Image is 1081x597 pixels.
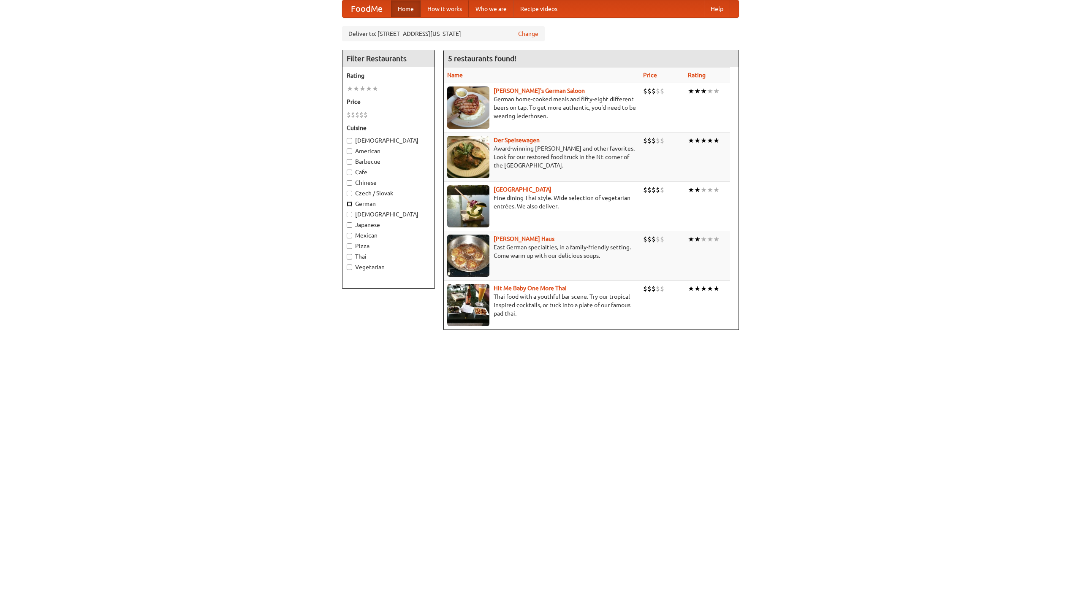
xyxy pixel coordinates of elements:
li: ★ [701,235,707,244]
li: $ [364,110,368,119]
li: $ [652,136,656,145]
label: Chinese [347,178,430,187]
a: [GEOGRAPHIC_DATA] [494,186,551,193]
li: $ [643,235,647,244]
input: American [347,149,352,154]
li: ★ [353,84,359,93]
li: ★ [347,84,353,93]
li: ★ [713,185,720,194]
a: Name [447,72,463,78]
li: ★ [701,185,707,194]
li: $ [355,110,359,119]
p: German home-cooked meals and fifty-eight different beers on tap. To get more authentic, you'd nee... [447,95,636,120]
label: [DEMOGRAPHIC_DATA] [347,136,430,145]
li: ★ [688,185,694,194]
li: ★ [366,84,372,93]
li: $ [647,185,652,194]
div: Deliver to: [STREET_ADDRESS][US_STATE] [342,26,545,41]
li: ★ [713,284,720,293]
li: $ [652,235,656,244]
li: ★ [707,235,713,244]
input: Chinese [347,180,352,186]
label: Mexican [347,231,430,240]
input: German [347,201,352,207]
label: Japanese [347,221,430,229]
li: ★ [694,185,701,194]
label: Pizza [347,242,430,250]
input: Vegetarian [347,265,352,270]
li: $ [656,284,660,293]
a: [PERSON_NAME] Haus [494,235,554,242]
a: [PERSON_NAME]'s German Saloon [494,87,585,94]
li: ★ [694,235,701,244]
a: Der Speisewagen [494,137,540,143]
li: $ [647,86,652,96]
input: Mexican [347,233,352,238]
li: $ [660,136,664,145]
li: ★ [688,86,694,96]
p: East German specialties, in a family-friendly setting. Come warm up with our delicious soups. [447,243,636,260]
input: Cafe [347,170,352,175]
input: Pizza [347,243,352,249]
img: speisewagen.jpg [447,136,489,178]
li: ★ [688,284,694,293]
li: $ [359,110,364,119]
li: $ [643,284,647,293]
li: $ [647,284,652,293]
li: ★ [713,136,720,145]
ng-pluralize: 5 restaurants found! [448,54,516,62]
li: ★ [701,86,707,96]
li: $ [656,86,660,96]
li: ★ [701,284,707,293]
li: ★ [688,136,694,145]
label: German [347,200,430,208]
a: Price [643,72,657,78]
p: Fine dining Thai-style. Wide selection of vegetarian entrées. We also deliver. [447,194,636,211]
li: ★ [701,136,707,145]
input: [DEMOGRAPHIC_DATA] [347,212,352,217]
h5: Cuisine [347,124,430,132]
li: ★ [372,84,378,93]
label: [DEMOGRAPHIC_DATA] [347,210,430,219]
a: FoodMe [342,0,391,17]
li: $ [347,110,351,119]
input: Czech / Slovak [347,191,352,196]
li: $ [647,136,652,145]
li: ★ [707,284,713,293]
label: Czech / Slovak [347,189,430,197]
li: $ [656,136,660,145]
a: Recipe videos [513,0,564,17]
img: babythai.jpg [447,284,489,326]
li: $ [643,185,647,194]
h5: Price [347,97,430,106]
h5: Rating [347,71,430,80]
li: ★ [707,136,713,145]
li: $ [643,86,647,96]
a: Hit Me Baby One More Thai [494,285,567,292]
input: Thai [347,254,352,259]
h4: Filter Restaurants [342,50,435,67]
label: Vegetarian [347,263,430,271]
p: Thai food with a youthful bar scene. Try our tropical inspired cocktails, or tuck into a plate of... [447,292,636,318]
li: ★ [694,86,701,96]
li: ★ [713,86,720,96]
a: Help [704,0,730,17]
li: ★ [707,185,713,194]
li: $ [660,86,664,96]
li: ★ [359,84,366,93]
li: ★ [713,235,720,244]
li: ★ [694,284,701,293]
label: Thai [347,252,430,261]
input: Japanese [347,222,352,228]
img: esthers.jpg [447,86,489,129]
li: $ [660,235,664,244]
label: Barbecue [347,157,430,166]
li: $ [652,185,656,194]
label: American [347,147,430,155]
a: Rating [688,72,706,78]
li: $ [660,284,664,293]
